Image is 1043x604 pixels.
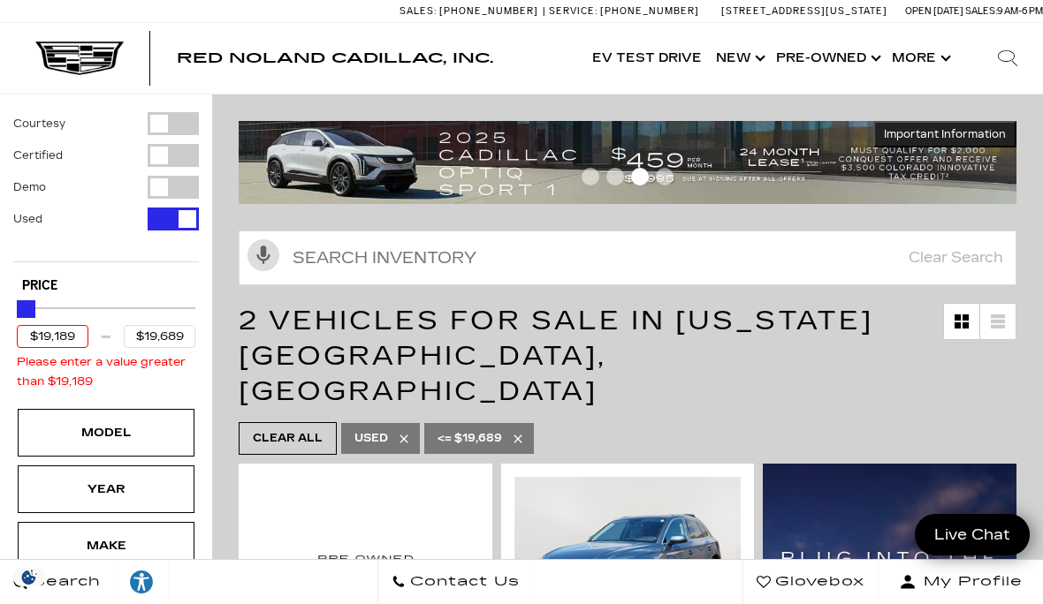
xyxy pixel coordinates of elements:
svg: Click to toggle on voice search [247,239,279,271]
input: Minimum [17,325,88,348]
span: Clear All [253,427,323,449]
span: Service: [549,5,598,17]
span: Red Noland Cadillac, Inc. [177,49,493,66]
span: Glovebox [771,570,864,594]
span: My Profile [917,570,1023,594]
a: Service: [PHONE_NUMBER] [543,6,704,16]
span: [PHONE_NUMBER] [439,5,538,17]
span: Important Information [884,127,1006,141]
div: ModelModel [18,409,194,457]
button: Open user profile menu [879,560,1043,604]
span: Search [27,570,101,594]
div: Search [972,23,1043,94]
img: 2508-August-FOM-OPTIQ-Lease9 [239,121,1016,204]
div: Filter by Vehicle Type [13,112,199,261]
div: Price [17,294,195,391]
a: [STREET_ADDRESS][US_STATE] [721,5,887,17]
span: Contact Us [406,570,520,594]
img: Opt-Out Icon [9,568,49,586]
div: Make [62,536,150,555]
span: Go to slide 4 [656,168,674,185]
a: Glovebox [742,560,879,604]
a: Live Chat [915,514,1030,555]
a: Sales: [PHONE_NUMBER] [400,6,543,16]
span: Go to slide 3 [631,168,649,185]
span: <= $19,689 [438,427,502,449]
input: Search Inventory [239,230,1016,285]
span: Go to slide 1 [582,168,599,185]
span: Used [354,427,388,449]
div: YearYear [18,465,194,513]
label: Demo [13,178,46,196]
label: Used [13,210,42,228]
p: Please enter a value greater than $19,189 [17,352,195,391]
a: Explore your accessibility options [115,560,169,604]
input: Maximum [124,325,195,348]
a: Red Noland Cadillac, Inc. [177,51,493,65]
label: Certified [13,147,63,164]
div: Maximum Price [18,300,35,318]
label: Courtesy [13,115,65,132]
span: Go to slide 2 [606,168,624,185]
span: Sales: [400,5,437,17]
section: Click to Open Cookie Consent Modal [9,568,49,586]
h5: Price [22,278,190,294]
span: 9 AM-6 PM [997,5,1043,17]
a: Pre-Owned [769,23,885,94]
a: Contact Us [377,560,534,604]
span: 2 Vehicles for Sale in [US_STATE][GEOGRAPHIC_DATA], [GEOGRAPHIC_DATA] [239,305,873,407]
a: Grid View [944,304,979,339]
span: Sales: [965,5,997,17]
div: MakeMake [18,522,194,570]
span: [PHONE_NUMBER] [600,5,699,17]
div: Explore your accessibility options [115,569,168,595]
a: EV Test Drive [585,23,709,94]
div: Model [62,423,150,442]
a: New [709,23,769,94]
span: Open [DATE] [905,5,963,17]
div: Year [62,479,150,499]
img: Cadillac Dark Logo with Cadillac White Text [35,42,124,75]
button: More [885,23,955,94]
span: Live Chat [925,525,1019,545]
